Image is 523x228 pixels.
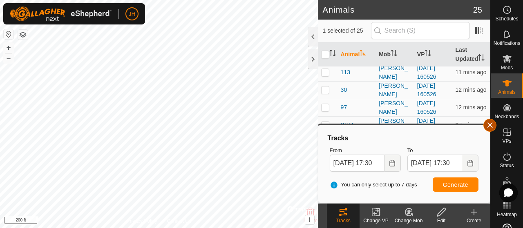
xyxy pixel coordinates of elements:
[455,104,486,111] span: 13 Aug 2025, 5:18 pm
[494,41,520,46] span: Notifications
[323,27,371,35] span: 1 selected of 25
[337,42,376,67] th: Animal
[425,217,458,224] div: Edit
[473,4,482,16] span: 25
[10,7,112,21] img: Gallagher Logo
[384,155,401,172] button: Choose Date
[433,177,478,192] button: Generate
[330,146,401,155] label: From
[414,42,452,67] th: VP
[455,122,486,128] span: 13 Aug 2025, 5:03 pm
[167,217,191,225] a: Contact Us
[425,51,431,58] p-sorticon: Activate to sort
[341,103,347,112] span: 97
[341,68,350,77] span: 113
[455,69,486,75] span: 13 Aug 2025, 5:18 pm
[500,163,514,168] span: Status
[495,16,518,21] span: Schedules
[379,64,411,81] div: [PERSON_NAME]
[497,212,517,217] span: Heatmap
[4,53,13,63] button: –
[360,217,392,224] div: Change VP
[502,139,511,144] span: VPs
[326,133,482,143] div: Tracks
[305,215,314,224] button: i
[127,217,157,225] a: Privacy Policy
[371,22,470,39] input: Search (S)
[494,114,519,119] span: Neckbands
[443,182,468,188] span: Generate
[417,82,436,97] a: [DATE] 160526
[341,121,355,129] span: BULL
[4,43,13,53] button: +
[379,82,411,99] div: [PERSON_NAME]
[323,5,473,15] h2: Animals
[128,10,135,18] span: JH
[407,146,478,155] label: To
[18,30,28,40] button: Map Layers
[379,117,411,134] div: [PERSON_NAME]
[327,217,360,224] div: Tracks
[392,217,425,224] div: Change Mob
[329,51,336,58] p-sorticon: Activate to sort
[417,100,436,115] a: [DATE] 160526
[341,86,347,94] span: 30
[458,217,490,224] div: Create
[462,155,478,172] button: Choose Date
[308,216,310,223] span: i
[379,99,411,116] div: [PERSON_NAME]
[498,90,516,95] span: Animals
[4,29,13,39] button: Reset Map
[417,65,436,80] a: [DATE] 160526
[417,117,436,133] a: [DATE] 160526
[478,55,485,62] p-sorticon: Activate to sort
[360,51,366,58] p-sorticon: Activate to sort
[501,65,513,70] span: Mobs
[455,86,486,93] span: 13 Aug 2025, 5:18 pm
[330,181,417,189] span: You can only select up to 7 days
[375,42,414,67] th: Mob
[391,51,397,58] p-sorticon: Activate to sort
[452,42,490,67] th: Last Updated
